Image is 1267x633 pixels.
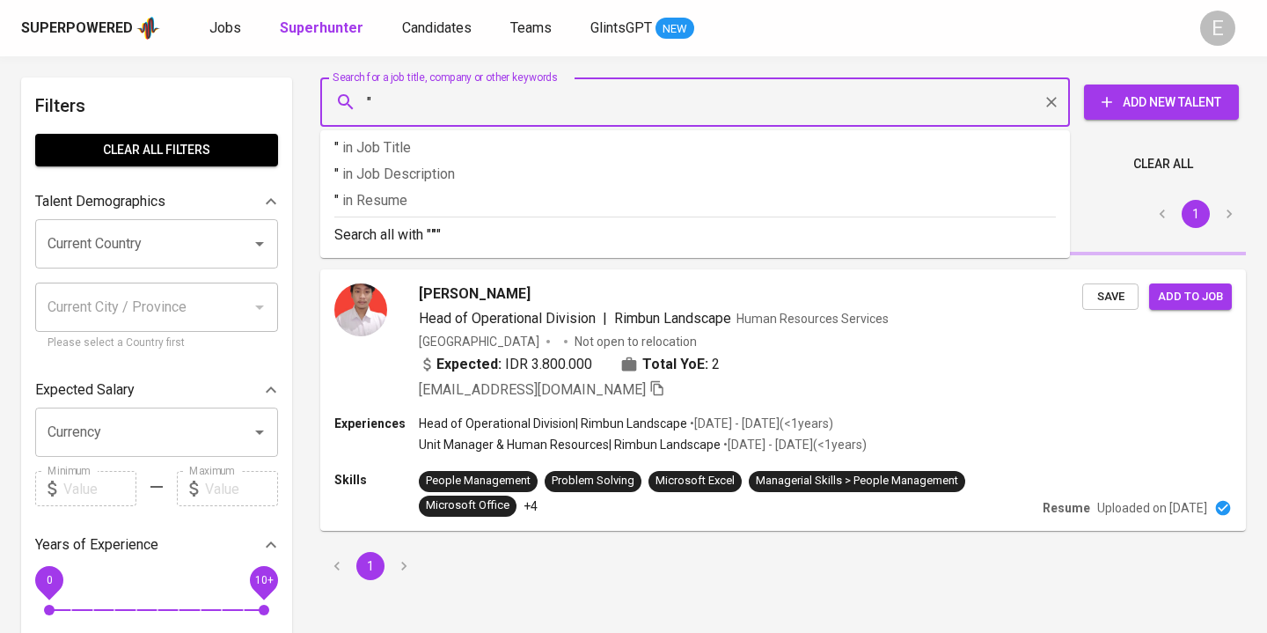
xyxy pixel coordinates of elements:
span: [EMAIL_ADDRESS][DOMAIN_NAME] [419,381,646,398]
a: GlintsGPT NEW [590,18,694,40]
span: | [603,308,607,329]
p: • [DATE] - [DATE] ( <1 years ) [721,436,867,453]
input: Value [205,471,278,506]
div: Expected Salary [35,372,278,408]
button: Clear [1039,90,1064,114]
div: Years of Experience [35,527,278,563]
div: Superpowered [21,18,133,39]
p: Skills [334,471,419,489]
b: Expected: [436,354,502,375]
div: Talent Demographics [35,184,278,219]
span: in Job Title [342,139,411,156]
b: " [431,226,436,243]
button: Clear All [1126,148,1200,180]
a: [PERSON_NAME]Head of Operational Division|Rimbun LandscapeHuman Resources Services[GEOGRAPHIC_DAT... [320,269,1246,531]
span: Rimbun Landscape [614,310,731,327]
p: Talent Demographics [35,191,165,212]
p: Unit Manager & Human Resources | Rimbun Landscape [419,436,721,453]
span: Save [1091,287,1130,307]
button: Add to job [1149,283,1232,311]
span: [PERSON_NAME] [419,283,531,305]
button: Open [247,420,272,445]
div: People Management [426,473,531,489]
p: Years of Experience [35,534,158,556]
a: Candidates [402,18,475,40]
p: Expected Salary [35,379,135,401]
p: Not open to relocation [575,333,697,350]
div: Managerial Skills > People Management [756,473,958,489]
button: Clear All filters [35,134,278,166]
span: Clear All [1133,153,1193,175]
p: +4 [524,497,538,515]
b: Total YoE: [642,354,708,375]
button: Add New Talent [1084,85,1239,120]
span: Human Resources Services [736,312,889,326]
input: Value [63,471,136,506]
nav: pagination navigation [320,552,421,580]
button: page 1 [356,552,384,580]
img: app logo [136,15,160,41]
a: Superpoweredapp logo [21,15,160,41]
span: Add to job [1158,287,1223,307]
p: " [334,137,1056,158]
a: Jobs [209,18,245,40]
span: NEW [655,20,694,38]
p: • [DATE] - [DATE] ( <1 years ) [687,415,833,432]
div: [GEOGRAPHIC_DATA] [419,333,539,350]
span: 10+ [254,574,273,586]
span: in Job Description [342,166,455,182]
nav: pagination navigation [1146,200,1246,228]
span: Teams [510,19,552,36]
p: " [334,190,1056,211]
p: Search all with " " [334,224,1056,246]
div: Problem Solving [552,473,634,489]
button: page 1 [1182,200,1210,228]
div: Microsoft Excel [655,473,735,489]
a: Superhunter [280,18,367,40]
p: Uploaded on [DATE] [1097,499,1207,517]
p: Please select a Country first [48,335,266,352]
div: Microsoft Office [426,497,509,514]
span: Head of Operational Division [419,310,596,327]
span: in Resume [342,192,407,209]
b: Superhunter [280,19,363,36]
p: Head of Operational Division | Rimbun Landscape [419,415,687,432]
span: GlintsGPT [590,19,652,36]
img: 439a5d7e79f991eaa6629af4b510a77d.jpeg [334,283,387,336]
button: Open [247,232,272,256]
h6: Filters [35,92,278,120]
div: E [1200,11,1235,46]
a: Teams [510,18,555,40]
button: Save [1082,283,1139,311]
span: Jobs [209,19,241,36]
span: 0 [46,574,52,586]
div: IDR 3.800.000 [419,354,592,375]
span: 2 [712,354,720,375]
span: Add New Talent [1098,92,1225,114]
p: " [334,164,1056,185]
p: Experiences [334,415,419,432]
span: Clear All filters [49,139,264,161]
p: Resume [1043,499,1090,517]
span: Candidates [402,19,472,36]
